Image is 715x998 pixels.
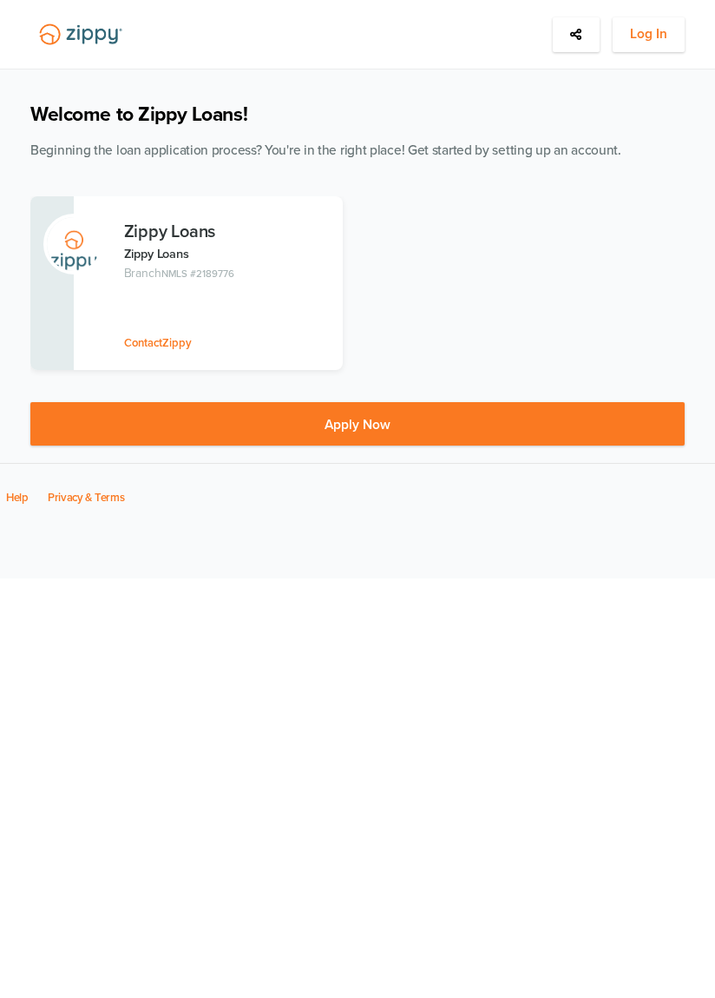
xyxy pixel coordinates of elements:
h1: Welcome to Zippy Loans! [30,102,685,127]
span: Branch [124,266,162,281]
span: Log In [630,23,667,45]
img: Lender Logo [30,17,131,52]
span: Beginning the loan application process? You're in the right place! Get started by setting up an a... [30,142,621,158]
button: Log In [613,17,685,52]
button: Apply Now [30,402,685,446]
button: ContactZippy [124,334,192,353]
a: Help [6,491,29,505]
span: NMLS #2189776 [161,268,233,280]
p: Zippy Loans [124,244,337,264]
h3: Zippy Loans [124,222,337,241]
a: Privacy & Terms [48,491,125,505]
